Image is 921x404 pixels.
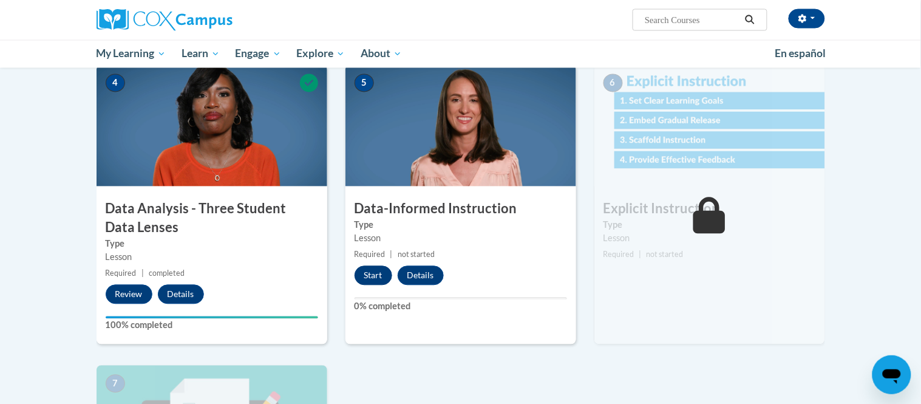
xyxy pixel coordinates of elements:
[106,269,137,278] span: Required
[647,250,684,259] span: not started
[603,250,634,259] span: Required
[639,250,642,259] span: |
[97,200,327,238] h3: Data Analysis - Three Student Data Lenses
[97,65,327,187] img: Course Image
[106,74,125,92] span: 4
[767,41,834,67] a: En español
[390,250,393,259] span: |
[106,317,318,319] div: Your progress
[353,40,410,68] a: About
[355,232,567,245] div: Lesson
[106,251,318,264] div: Lesson
[96,47,166,61] span: My Learning
[741,13,759,27] button: Search
[158,285,204,304] button: Details
[106,319,318,332] label: 100% completed
[355,250,386,259] span: Required
[603,74,623,92] span: 6
[97,9,233,31] img: Cox Campus
[228,40,289,68] a: Engage
[361,47,402,61] span: About
[594,200,825,219] h3: Explicit Instruction
[149,269,185,278] span: completed
[398,266,444,286] button: Details
[89,40,174,68] a: My Learning
[106,285,152,304] button: Review
[594,65,825,187] img: Course Image
[97,9,327,31] a: Cox Campus
[345,200,576,219] h3: Data-Informed Instruction
[872,355,911,394] iframe: Button to launch messaging window
[644,13,741,27] input: Search Courses
[296,47,345,61] span: Explore
[355,219,567,232] label: Type
[236,47,281,61] span: Engage
[398,250,435,259] span: not started
[775,47,826,60] span: En español
[288,40,353,68] a: Explore
[355,266,392,286] button: Start
[345,65,576,187] img: Course Image
[603,219,816,232] label: Type
[603,232,816,245] div: Lesson
[106,238,318,251] label: Type
[106,375,125,393] span: 7
[78,40,843,68] div: Main menu
[141,269,144,278] span: |
[174,40,228,68] a: Learn
[355,300,567,313] label: 0% completed
[789,9,825,29] button: Account Settings
[355,74,374,92] span: 5
[182,47,220,61] span: Learn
